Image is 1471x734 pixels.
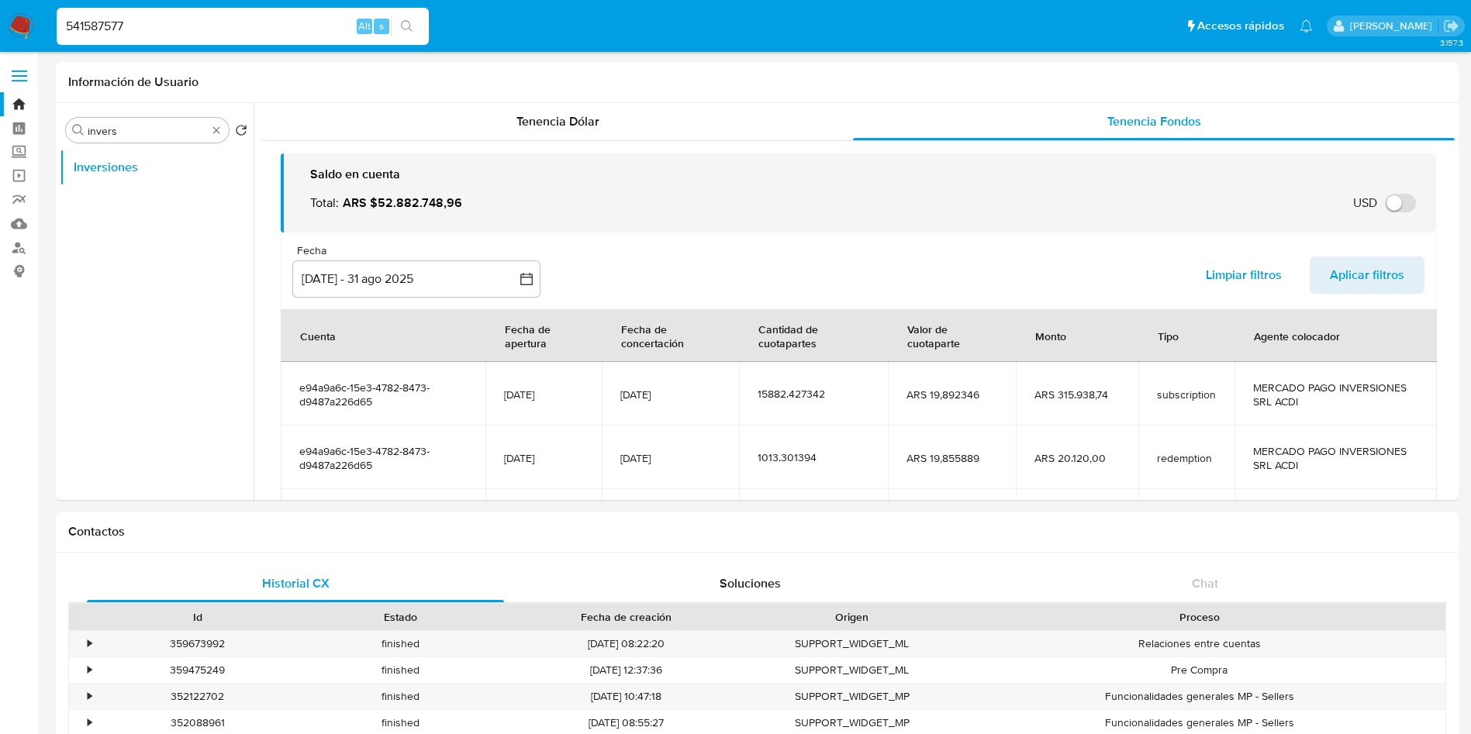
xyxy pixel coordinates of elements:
[751,684,954,709] div: SUPPORT_WIDGET_MP
[1300,19,1313,33] a: Notificaciones
[1192,574,1218,592] span: Chat
[954,657,1445,683] div: Pre Compra
[1350,19,1438,33] p: mariaeugenia.sanchez@mercadolibre.com
[1443,18,1459,34] a: Salir
[88,636,92,651] div: •
[210,124,223,136] button: Borrar
[761,609,943,625] div: Origen
[96,631,299,656] div: 359673992
[88,715,92,730] div: •
[502,657,751,683] div: [DATE] 12:37:36
[954,631,1445,656] div: Relaciones entre cuentas
[68,74,199,90] h1: Información de Usuario
[96,684,299,709] div: 352122702
[358,19,371,33] span: Alt
[299,631,502,656] div: finished
[60,149,254,186] button: Inversiones
[299,684,502,709] div: finished
[502,684,751,709] div: [DATE] 10:47:18
[68,524,1446,539] h1: Contactos
[1197,18,1284,34] span: Accesos rápidos
[720,574,781,592] span: Soluciones
[96,657,299,683] div: 359475249
[57,16,429,36] input: Buscar usuario o caso...
[379,19,384,33] span: s
[107,609,288,625] div: Id
[88,124,207,138] input: Buscar
[751,657,954,683] div: SUPPORT_WIDGET_ML
[513,609,740,625] div: Fecha de creación
[235,124,247,141] button: Volver al orden por defecto
[965,609,1435,625] div: Proceso
[262,574,330,592] span: Historial CX
[391,16,423,37] button: search-icon
[88,689,92,704] div: •
[751,631,954,656] div: SUPPORT_WIDGET_ML
[954,684,1445,709] div: Funcionalidades generales MP - Sellers
[502,631,751,656] div: [DATE] 08:22:20
[310,609,492,625] div: Estado
[299,657,502,683] div: finished
[72,124,85,136] button: Buscar
[88,663,92,677] div: •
